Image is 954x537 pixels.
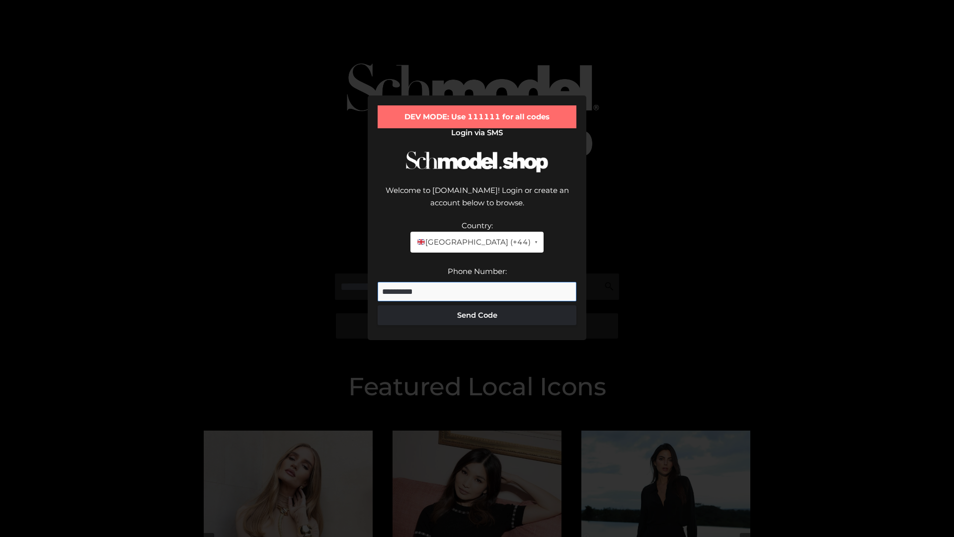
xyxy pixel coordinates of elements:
[448,267,507,276] label: Phone Number:
[378,128,576,137] h2: Login via SMS
[378,305,576,325] button: Send Code
[417,238,425,246] img: 🇬🇧
[402,142,552,181] img: Schmodel Logo
[378,184,576,219] div: Welcome to [DOMAIN_NAME]! Login or create an account below to browse.
[416,236,530,249] span: [GEOGRAPHIC_DATA] (+44)
[462,221,493,230] label: Country:
[378,105,576,128] div: DEV MODE: Use 111111 for all codes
